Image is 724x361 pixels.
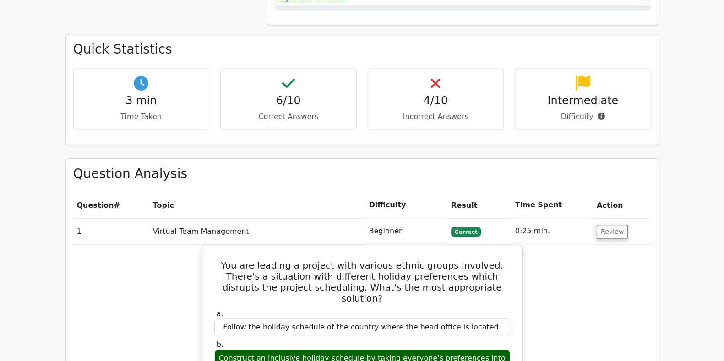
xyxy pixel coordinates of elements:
h3: Question Analysis [73,166,651,182]
span: Correct [451,227,481,236]
th: Result [447,192,512,218]
th: Topic [149,192,365,218]
th: # [73,192,149,218]
p: Time Taken [81,111,202,122]
p: Incorrect Answers [376,111,496,122]
th: Time Spent [512,192,593,218]
span: Question [77,201,114,210]
span: b. [217,340,223,349]
div: Follow the holiday schedule of the country where the head office is located. [214,318,510,336]
td: Beginner [365,218,447,244]
h5: You are leading a project with various ethnic groups involved. There's a situation with different... [213,260,511,304]
h3: Quick Statistics [73,42,651,57]
td: 1 [73,218,149,244]
p: Difficulty [523,111,643,122]
span: a. [217,309,223,318]
h4: 4/10 [376,94,496,108]
th: Action [593,192,651,218]
h4: 3 min [81,94,202,108]
td: 0:25 min. [512,218,593,244]
h4: Intermediate [523,94,643,108]
p: Correct Answers [228,111,349,122]
td: Virtual Team Management [149,218,365,244]
th: Difficulty [365,192,447,218]
button: Review [597,225,628,239]
h4: 6/10 [228,94,349,108]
